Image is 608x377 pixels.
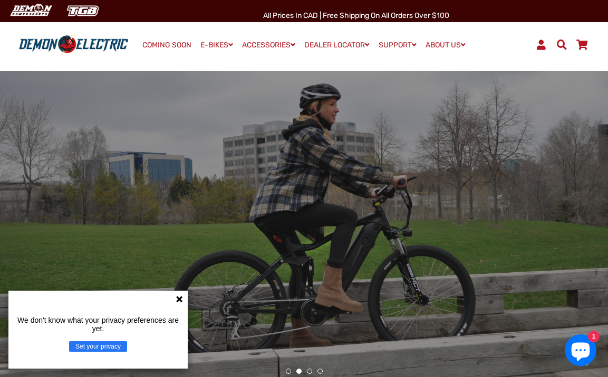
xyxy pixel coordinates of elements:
[16,34,131,56] img: Demon Electric logo
[562,334,600,369] inbox-online-store-chat: Shopify online store chat
[69,341,127,352] button: Set your privacy
[139,38,195,53] a: COMING SOON
[238,37,299,53] a: ACCESSORIES
[286,369,291,374] button: 1 of 4
[61,2,104,19] img: TGB Canada
[263,11,449,20] span: All Prices in CAD | Free shipping on all orders over $100
[317,369,323,374] button: 4 of 4
[197,37,237,53] a: E-BIKES
[13,316,184,333] p: We don't know what your privacy preferences are yet.
[375,37,420,53] a: SUPPORT
[296,369,302,374] button: 2 of 4
[307,369,312,374] button: 3 of 4
[301,37,373,53] a: DEALER LOCATOR
[5,2,56,19] img: Demon Electric
[422,37,469,53] a: ABOUT US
